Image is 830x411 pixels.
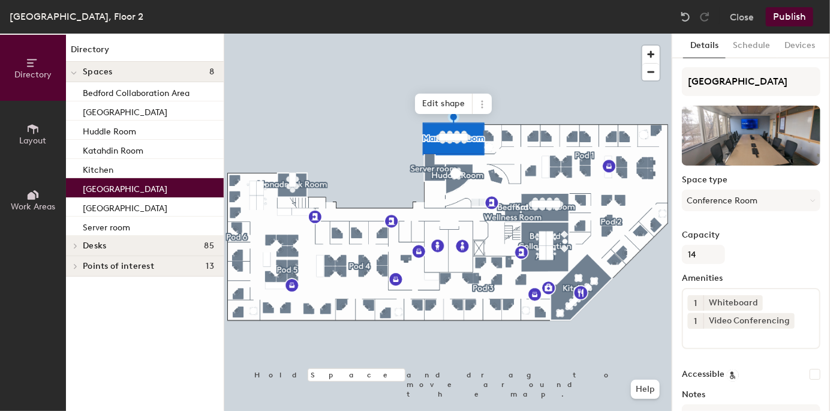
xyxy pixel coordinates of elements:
[415,94,473,114] span: Edit shape
[83,104,167,118] p: [GEOGRAPHIC_DATA]
[688,313,703,329] button: 1
[694,297,697,310] span: 1
[703,313,795,329] div: Video Conferencing
[83,161,113,175] p: Kitchen
[83,200,167,214] p: [GEOGRAPHIC_DATA]
[631,380,660,399] button: Help
[83,219,130,233] p: Server room
[694,315,697,328] span: 1
[777,34,822,58] button: Devices
[726,34,777,58] button: Schedule
[11,202,55,212] span: Work Areas
[682,274,820,283] label: Amenities
[66,43,224,62] h1: Directory
[682,370,724,379] label: Accessible
[83,142,143,156] p: Katahdin Room
[204,241,214,251] span: 85
[682,230,820,240] label: Capacity
[688,295,703,311] button: 1
[83,67,113,77] span: Spaces
[20,136,47,146] span: Layout
[14,70,52,80] span: Directory
[83,241,106,251] span: Desks
[83,123,136,137] p: Huddle Room
[10,9,143,24] div: [GEOGRAPHIC_DATA], Floor 2
[83,181,167,194] p: [GEOGRAPHIC_DATA]
[682,106,820,166] img: The space named Mansfield Room
[682,390,820,400] label: Notes
[730,7,754,26] button: Close
[679,11,691,23] img: Undo
[703,295,763,311] div: Whiteboard
[206,262,214,271] span: 13
[83,85,190,98] p: Bedford Collaboration Area
[682,175,820,185] label: Space type
[699,11,711,23] img: Redo
[209,67,214,77] span: 8
[682,190,820,211] button: Conference Room
[766,7,813,26] button: Publish
[83,262,154,271] span: Points of interest
[683,34,726,58] button: Details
